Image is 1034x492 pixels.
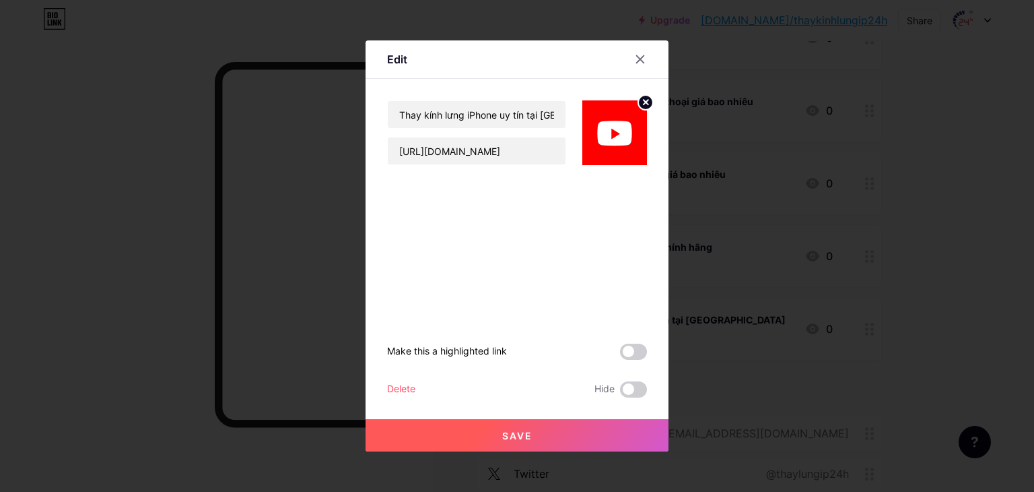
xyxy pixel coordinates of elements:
span: Save [502,430,532,441]
div: Edit [387,51,407,67]
span: Hide [594,381,615,398]
button: Save [366,419,668,452]
div: Delete [387,381,415,398]
input: Title [388,101,565,128]
input: URL [388,137,565,164]
img: link_thumbnail [582,100,647,165]
div: Make this a highlighted link [387,344,507,360]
